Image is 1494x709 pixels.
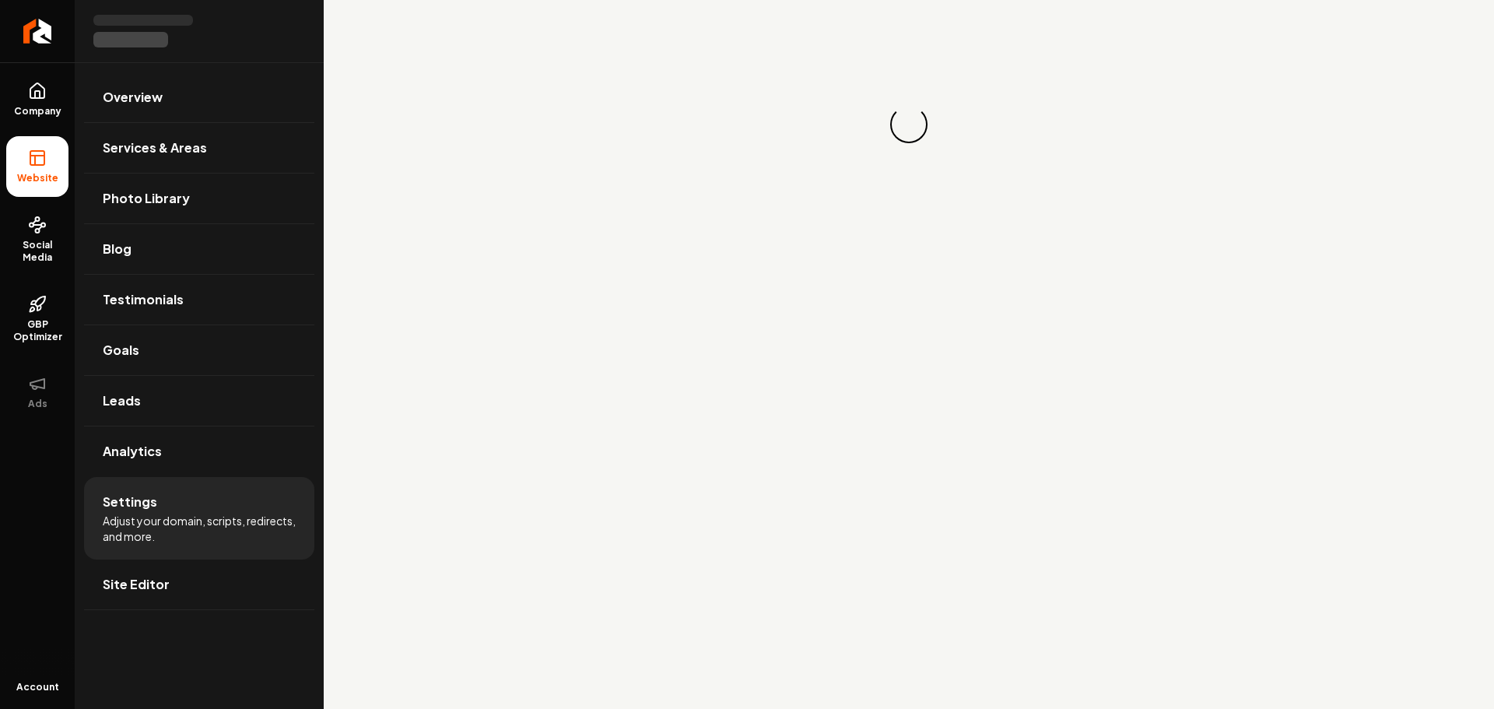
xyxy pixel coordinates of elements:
span: Testimonials [103,290,184,309]
div: Loading [882,98,935,150]
span: Company [8,105,68,118]
span: Analytics [103,442,162,461]
span: Account [16,681,59,693]
span: Adjust your domain, scripts, redirects, and more. [103,513,296,544]
span: Services & Areas [103,139,207,157]
span: Ads [22,398,54,410]
span: Blog [103,240,132,258]
span: Goals [103,341,139,360]
a: Services & Areas [84,123,314,173]
a: Company [6,69,68,130]
span: Social Media [6,239,68,264]
a: Overview [84,72,314,122]
a: Testimonials [84,275,314,325]
a: Site Editor [84,560,314,609]
span: GBP Optimizer [6,318,68,343]
span: Website [11,172,65,184]
button: Ads [6,362,68,423]
span: Leads [103,391,141,410]
a: Leads [84,376,314,426]
a: Analytics [84,426,314,476]
a: Social Media [6,203,68,276]
a: GBP Optimizer [6,283,68,356]
a: Photo Library [84,174,314,223]
span: Overview [103,88,163,107]
span: Settings [103,493,157,511]
a: Goals [84,325,314,375]
span: Photo Library [103,189,190,208]
span: Site Editor [103,575,170,594]
a: Blog [84,224,314,274]
img: Rebolt Logo [23,19,52,44]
